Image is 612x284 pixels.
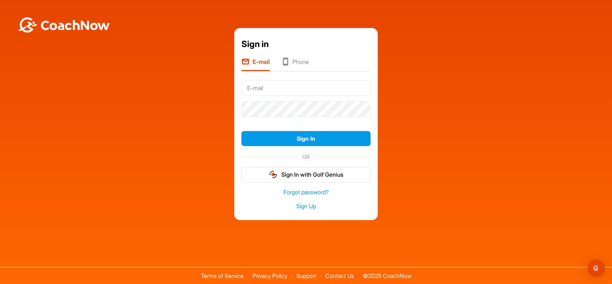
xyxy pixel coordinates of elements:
[253,272,287,279] a: Privacy Policy
[241,38,371,51] div: Sign in
[241,188,371,196] a: Forgot password?
[588,260,605,277] div: Open Intercom Messenger
[201,272,244,279] a: Terms of Service
[241,80,371,96] input: E-mail
[241,167,371,182] button: Sign In with Golf Genius
[299,153,313,160] span: OR
[17,17,110,33] img: BwLJSsUCoWCh5upNqxVrqldRgqLPVwmV24tXu5FoVAoFEpwwqQ3VIfuoInZCoVCoTD4vwADAC3ZFMkVEQFDAAAAAElFTkSuQmCC
[241,202,371,210] a: Sign Up
[325,272,354,279] a: Contact Us
[269,170,278,179] img: gg_logo
[241,57,270,71] li: E-mail
[296,272,316,279] a: Support
[359,267,415,279] span: © 2025 CoachNow
[241,131,371,146] button: Sign In
[281,57,309,71] li: Phone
